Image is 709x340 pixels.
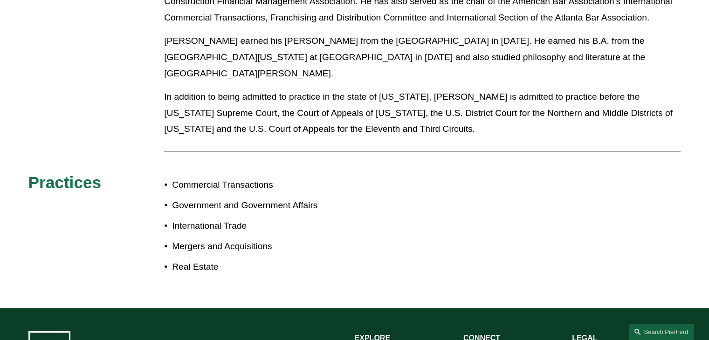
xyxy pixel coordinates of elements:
p: Real Estate [172,259,354,275]
p: Mergers and Acquisitions [172,238,354,255]
p: Commercial Transactions [172,177,354,193]
span: Practices [28,173,102,191]
p: International Trade [172,218,354,234]
p: [PERSON_NAME] earned his [PERSON_NAME] from the [GEOGRAPHIC_DATA] in [DATE]. He earned his B.A. f... [164,33,681,82]
p: In addition to being admitted to practice in the state of [US_STATE], [PERSON_NAME] is admitted t... [164,89,681,137]
p: Government and Government Affairs [172,197,354,214]
a: Search this site [629,324,694,340]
